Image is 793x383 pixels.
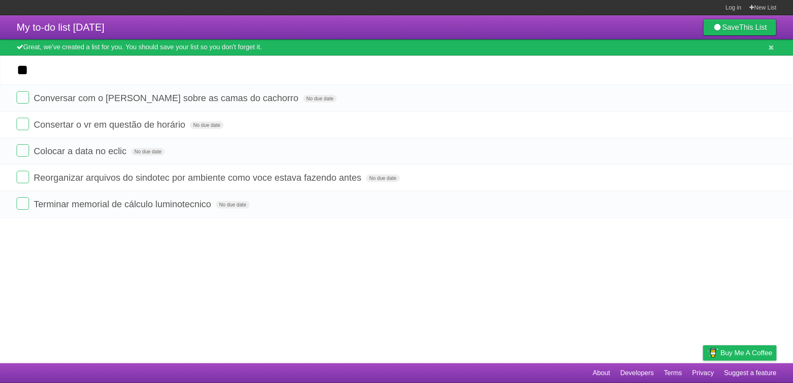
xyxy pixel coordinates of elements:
[34,93,300,103] span: Conversar com o [PERSON_NAME] sobre as camas do cachorro
[593,365,610,381] a: About
[190,121,224,129] span: No due date
[692,365,714,381] a: Privacy
[724,365,776,381] a: Suggest a feature
[216,201,249,208] span: No due date
[366,175,399,182] span: No due date
[703,345,776,361] a: Buy me a coffee
[664,365,682,381] a: Terms
[34,119,187,130] span: Consertar o vr em questão de horário
[303,95,337,102] span: No due date
[17,91,29,104] label: Done
[707,346,718,360] img: Buy me a coffee
[131,148,165,155] span: No due date
[34,146,129,156] span: Colocar a data no eclic
[17,144,29,157] label: Done
[34,172,363,183] span: Reorganizar arquivos do sindotec por ambiente como voce estava fazendo antes
[17,197,29,210] label: Done
[34,199,213,209] span: Terminar memorial de cálculo luminotecnico
[17,171,29,183] label: Done
[17,118,29,130] label: Done
[703,19,776,36] a: SaveThis List
[620,365,654,381] a: Developers
[17,22,105,33] span: My to-do list [DATE]
[739,23,767,32] b: This List
[720,346,772,360] span: Buy me a coffee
